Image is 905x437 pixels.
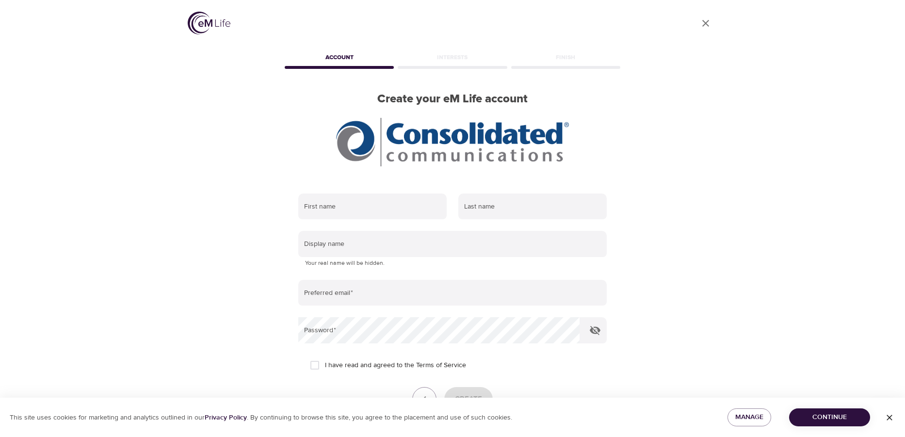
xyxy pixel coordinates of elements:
[283,92,622,106] h2: Create your eM Life account
[336,118,569,166] img: CCI%20logo_rgb_hr.jpg
[188,12,230,34] img: logo
[797,411,862,423] span: Continue
[205,413,247,422] a: Privacy Policy
[789,408,870,426] button: Continue
[305,259,600,268] p: Your real name will be hidden.
[416,360,466,371] a: Terms of Service
[325,360,466,371] span: I have read and agreed to the
[735,411,763,423] span: Manage
[727,408,771,426] button: Manage
[694,12,717,35] a: close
